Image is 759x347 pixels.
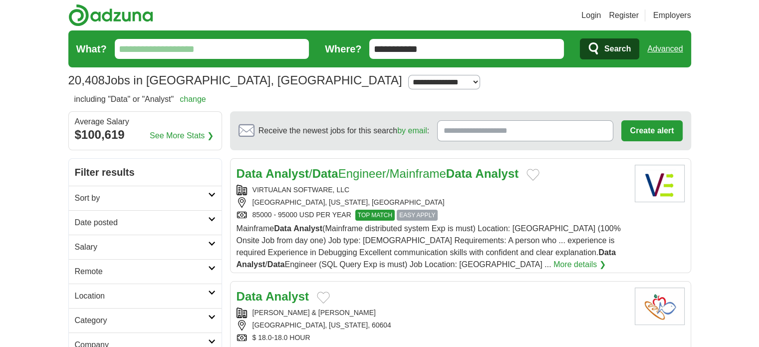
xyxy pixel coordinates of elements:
div: [GEOGRAPHIC_DATA], [US_STATE], [GEOGRAPHIC_DATA] [237,197,627,208]
span: TOP MATCH [355,210,395,221]
strong: Data [598,248,616,257]
h2: including "Data" or "Analyst" [74,93,206,105]
div: [GEOGRAPHIC_DATA], [US_STATE], 60604 [237,320,627,331]
span: Mainframe (Mainframe distributed system Exp is must) Location: [GEOGRAPHIC_DATA] (100% Onsite Job... [237,224,621,269]
h2: Salary [75,241,208,253]
a: Remote [69,259,222,284]
span: EASY APPLY [397,210,438,221]
a: Data Analyst [237,290,309,303]
img: Virtualan Software LLC logo [635,165,685,202]
button: Add to favorite jobs [526,169,539,181]
a: Data Analyst/DataEngineer/MainframeData Analyst [237,167,519,180]
a: by email [397,126,427,135]
strong: Data [237,167,262,180]
strong: Data [274,224,291,233]
a: [PERSON_NAME] & [PERSON_NAME] [253,309,376,317]
strong: Data [267,260,285,269]
strong: Analyst [265,167,309,180]
a: See More Stats ❯ [150,130,214,142]
h2: Sort by [75,192,208,204]
a: Date posted [69,210,222,235]
strong: Data [446,167,472,180]
strong: Analyst [265,290,309,303]
a: Location [69,284,222,308]
a: Register [609,9,639,21]
strong: Data [237,290,262,303]
strong: Analyst [475,167,518,180]
a: Sort by [69,186,222,210]
a: Login [581,9,601,21]
div: $100,619 [75,126,216,144]
h1: Jobs in [GEOGRAPHIC_DATA], [GEOGRAPHIC_DATA] [68,73,402,87]
a: Salary [69,235,222,259]
label: Where? [325,41,361,56]
button: Create alert [621,120,682,141]
strong: Data [312,167,338,180]
span: Search [604,39,631,59]
img: Harris Teeter logo [635,288,685,325]
h2: Date posted [75,217,208,229]
a: change [180,95,206,103]
a: Advanced [647,39,683,59]
h2: Remote [75,266,208,278]
a: Employers [653,9,691,21]
label: What? [76,41,107,56]
img: Adzuna logo [68,4,153,26]
div: $ 18.0-18.0 HOUR [237,333,627,343]
a: More details ❯ [553,259,606,271]
a: Category [69,308,222,333]
h2: Filter results [69,159,222,186]
div: Average Salary [75,118,216,126]
strong: Analyst [237,260,265,269]
div: 85000 - 95000 USD PER YEAR [237,210,627,221]
h2: Category [75,315,208,327]
span: 20,408 [68,71,105,89]
button: Add to favorite jobs [317,292,330,304]
strong: Analyst [293,224,322,233]
a: VIRTUALAN SOFTWARE, LLC [253,186,349,194]
span: Receive the newest jobs for this search : [258,125,429,137]
button: Search [580,38,639,59]
h2: Location [75,290,208,302]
